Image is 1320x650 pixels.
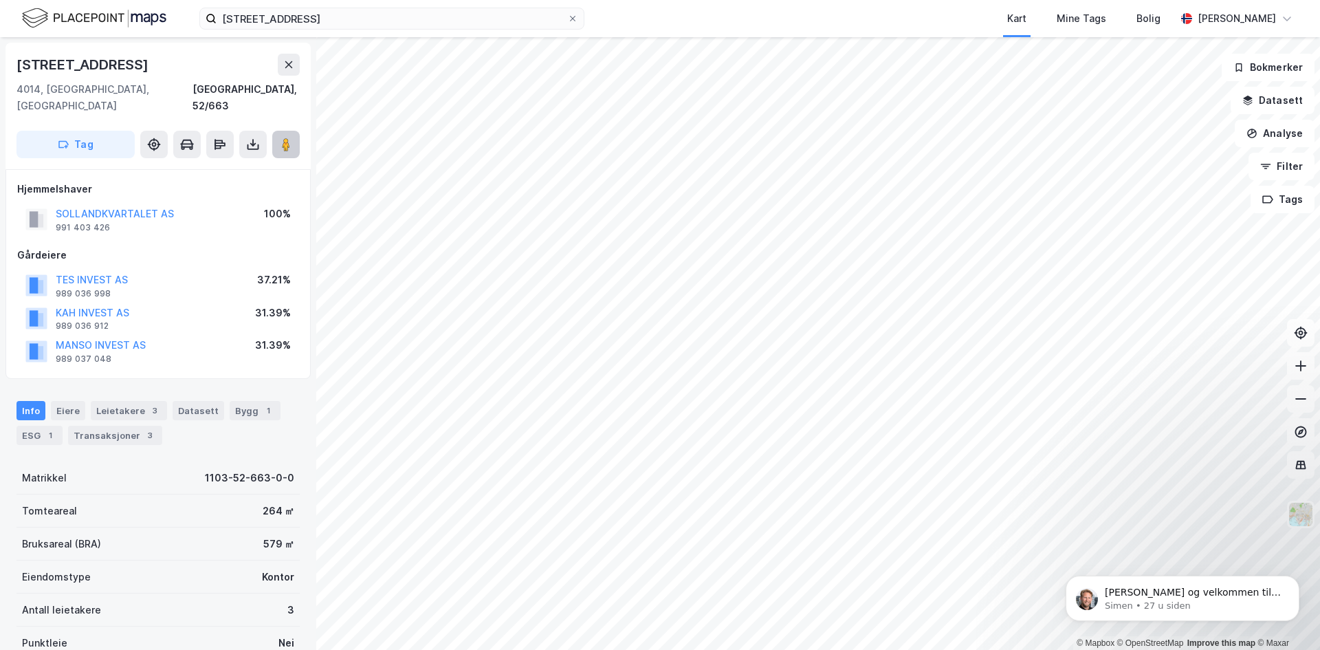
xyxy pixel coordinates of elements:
[264,206,291,222] div: 100%
[1077,638,1114,648] a: Mapbox
[1136,10,1160,27] div: Bolig
[257,272,291,288] div: 37.21%
[1235,120,1314,147] button: Analyse
[148,404,162,418] div: 3
[16,426,63,445] div: ESG
[1117,638,1184,648] a: OpenStreetMap
[1288,501,1314,528] img: Z
[16,81,192,114] div: 4014, [GEOGRAPHIC_DATA], [GEOGRAPHIC_DATA]
[22,470,67,486] div: Matrikkel
[1007,10,1026,27] div: Kart
[230,401,280,420] div: Bygg
[56,222,110,233] div: 991 403 426
[205,470,294,486] div: 1103-52-663-0-0
[1251,186,1314,213] button: Tags
[1187,638,1255,648] a: Improve this map
[255,337,291,354] div: 31.39%
[261,404,275,418] div: 1
[1198,10,1276,27] div: [PERSON_NAME]
[43,429,57,442] div: 1
[56,321,109,332] div: 989 036 912
[22,536,101,552] div: Bruksareal (BRA)
[217,8,567,29] input: Søk på adresse, matrikkel, gårdeiere, leietakere eller personer
[51,401,85,420] div: Eiere
[91,401,167,420] div: Leietakere
[262,569,294,585] div: Kontor
[1248,153,1314,180] button: Filter
[16,131,135,158] button: Tag
[16,54,151,76] div: [STREET_ADDRESS]
[56,354,111,365] div: 989 037 048
[68,426,162,445] div: Transaksjoner
[1057,10,1106,27] div: Mine Tags
[22,503,77,519] div: Tomteareal
[143,429,157,442] div: 3
[22,602,101,618] div: Antall leietakere
[22,6,166,30] img: logo.f888ab2527a4732fd821a326f86c7f29.svg
[56,288,111,299] div: 989 036 998
[287,602,294,618] div: 3
[263,536,294,552] div: 579 ㎡
[17,247,299,263] div: Gårdeiere
[1222,54,1314,81] button: Bokmerker
[192,81,300,114] div: [GEOGRAPHIC_DATA], 52/663
[1045,547,1320,643] iframe: Intercom notifications melding
[17,181,299,197] div: Hjemmelshaver
[1231,87,1314,114] button: Datasett
[255,305,291,321] div: 31.39%
[173,401,224,420] div: Datasett
[263,503,294,519] div: 264 ㎡
[22,569,91,585] div: Eiendomstype
[16,401,45,420] div: Info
